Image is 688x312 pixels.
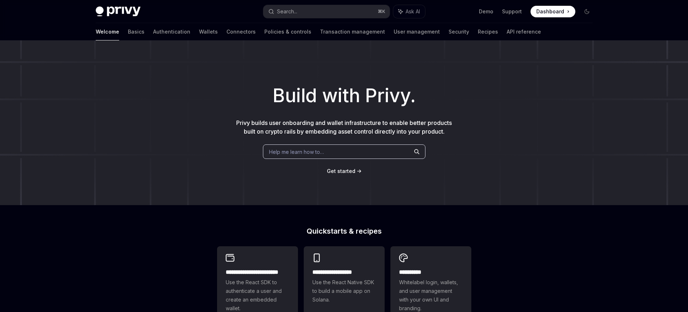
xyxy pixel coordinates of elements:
[393,5,425,18] button: Ask AI
[531,6,575,17] a: Dashboard
[217,227,471,235] h2: Quickstarts & recipes
[269,148,324,156] span: Help me learn how to…
[320,23,385,40] a: Transaction management
[479,8,493,15] a: Demo
[536,8,564,15] span: Dashboard
[153,23,190,40] a: Authentication
[226,23,256,40] a: Connectors
[263,5,390,18] button: Search...⌘K
[502,8,522,15] a: Support
[96,6,140,17] img: dark logo
[277,7,297,16] div: Search...
[581,6,593,17] button: Toggle dark mode
[312,278,376,304] span: Use the React Native SDK to build a mobile app on Solana.
[264,23,311,40] a: Policies & controls
[378,9,385,14] span: ⌘ K
[507,23,541,40] a: API reference
[449,23,469,40] a: Security
[236,119,452,135] span: Privy builds user onboarding and wallet infrastructure to enable better products built on crypto ...
[96,23,119,40] a: Welcome
[327,168,355,174] span: Get started
[128,23,144,40] a: Basics
[199,23,218,40] a: Wallets
[327,168,355,175] a: Get started
[394,23,440,40] a: User management
[406,8,420,15] span: Ask AI
[12,82,676,110] h1: Build with Privy.
[478,23,498,40] a: Recipes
